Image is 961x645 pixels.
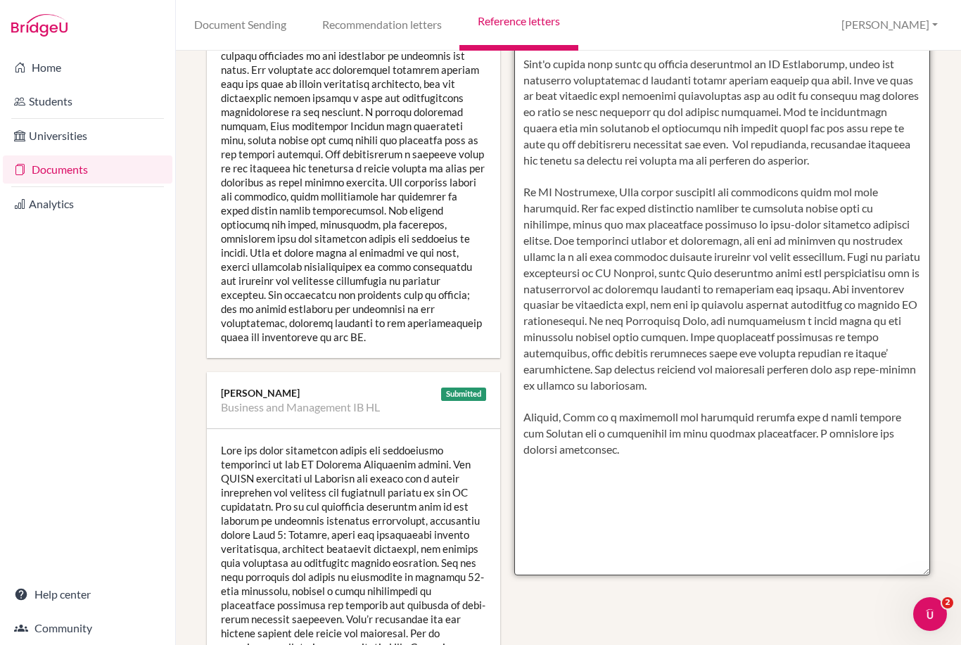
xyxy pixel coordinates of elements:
a: Community [3,614,172,642]
img: Bridge-U [11,14,68,37]
a: Universities [3,122,172,150]
iframe: Intercom live chat [913,597,947,631]
div: [PERSON_NAME] [221,386,486,400]
a: Analytics [3,190,172,218]
span: 2 [942,597,953,608]
a: Documents [3,155,172,184]
a: Help center [3,580,172,608]
a: Home [3,53,172,82]
a: Students [3,87,172,115]
div: Submitted [441,388,486,401]
li: Business and Management IB HL [221,400,380,414]
button: [PERSON_NAME] [835,12,944,38]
